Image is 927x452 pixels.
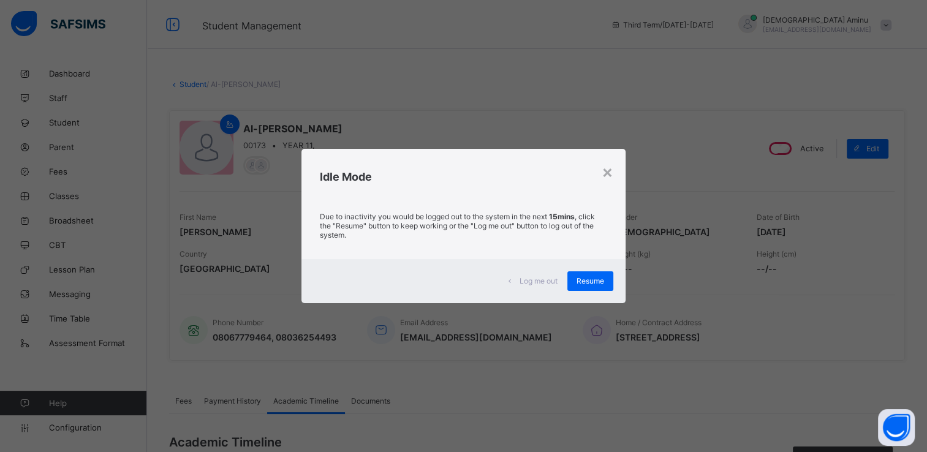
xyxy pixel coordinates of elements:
[577,276,604,285] span: Resume
[520,276,558,285] span: Log me out
[878,409,915,446] button: Open asap
[602,161,613,182] div: ×
[320,212,608,239] p: Due to inactivity you would be logged out to the system in the next , click the "Resume" button t...
[320,170,608,183] h2: Idle Mode
[549,212,575,221] strong: 15mins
